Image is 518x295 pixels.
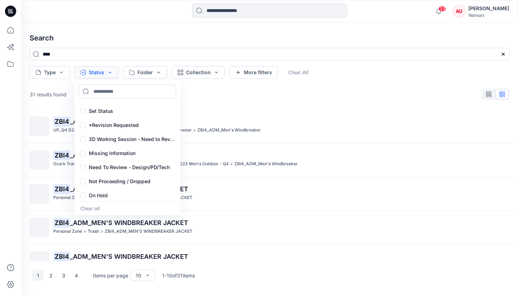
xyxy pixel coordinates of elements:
[162,272,195,279] p: 1 - 10 of 31 items
[89,191,108,200] p: On Hold
[53,228,82,235] p: Personal Zone
[89,149,136,158] p: Missing Information
[229,66,278,79] button: More filters
[70,270,82,281] button: 4
[453,5,465,18] div: AG
[84,228,86,235] p: >
[32,270,44,281] button: 1
[53,116,70,126] mark: ZBI4
[76,188,179,203] div: On Hold
[76,146,179,160] div: Missing Information
[105,228,192,235] p: ZBI4_ADM_MEN'S WINDBREAKER JACKET
[70,152,152,159] span: _ADM_Men's Windbreaker
[136,272,141,279] div: 10
[76,132,179,146] div: 3D Working Session - Need to Review
[89,163,170,172] p: Need To Review - Design/PD/Tech
[76,118,179,132] div: *Revision Requested
[468,4,509,13] div: [PERSON_NAME]
[193,127,196,134] p: >
[438,6,446,12] span: 33
[88,228,99,235] p: Trash
[30,91,67,98] p: 31 results found
[89,135,175,143] p: 3D Working Session - Need to Review
[45,270,56,281] button: 2
[197,127,261,134] p: ZBI4_ADM_Men's Windbreaker
[53,160,124,168] p: Ozark Trail_Q4 D23 Men's Outdoor
[53,194,82,201] p: Personal Zone
[24,28,515,48] h4: Search
[70,185,188,193] span: _ADM_MEN'S WINDBREAKER JACKET
[25,146,514,174] a: ZBI4_ADM_Men's WindbreakerOzark Trail_Q4 D23 Men's Outdoor>Ozark Trail_FYE2027 S1_D23 Men's Outdo...
[53,127,111,134] p: UP_Q4 D23 Mens Outerwear
[30,66,70,79] button: Type
[89,107,113,115] p: Set Status
[468,13,509,18] div: Walmart
[76,160,179,174] div: Need To Review - Design/PD/Tech
[100,228,103,235] p: >
[53,251,70,261] mark: ZBI4
[76,174,179,188] div: Not Proceeding / Dropped
[25,248,514,275] a: ZBI4_ADM_MEN'S WINDBREAKER JACKETUP_Q4 Designs D24 Boys Outerwear>UP FYE 2027 S1 Q4 DESIGN>ZBI4_A...
[70,253,188,260] span: _ADM_MEN'S WINDBREAKER JACKET
[89,121,139,129] p: *Revision Requested
[53,218,70,227] mark: ZBI4
[70,118,152,125] span: _ADM_Men's Windbreaker
[53,184,70,194] mark: ZBI4
[234,160,298,168] p: ZBI4_ADM_Men's Windbreaker
[123,66,167,79] button: Folder
[230,160,233,168] p: >
[25,180,514,208] a: ZBI4_ADM_MEN'S WINDBREAKER JACKETPersonal Zone>Trash>ZBI4_ADM_MEN'S WINDBREAKER JACKET
[93,272,128,279] p: Items per page
[70,219,188,226] span: _ADM_MEN'S WINDBREAKER JACKET
[25,113,514,140] a: ZBI4_ADM_Men's WindbreakerUP_Q4 D23 Mens Outerwear>FYE 2027 S1 UP Q4 Men's Outerwear>ZBI4_ADM_Men...
[25,214,514,242] a: ZBI4_ADM_MEN'S WINDBREAKER JACKETPersonal Zone>Trash>ZBI4_ADM_MEN'S WINDBREAKER JACKET
[76,104,179,118] div: Set Status
[58,270,69,281] button: 3
[89,177,150,186] p: Not Proceeding / Dropped
[53,150,70,160] mark: ZBI4
[172,66,225,79] button: Collection
[74,66,119,79] button: Status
